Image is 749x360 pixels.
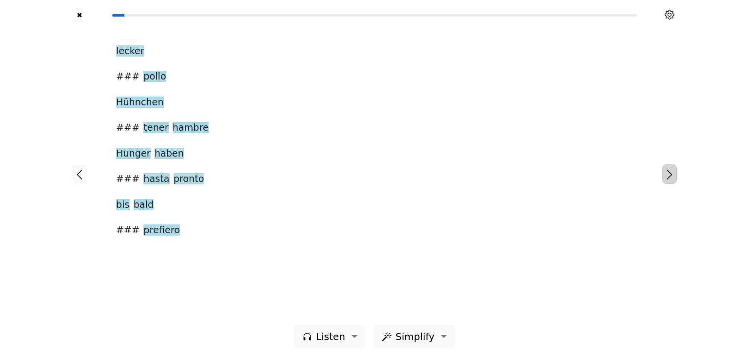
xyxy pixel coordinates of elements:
[143,122,168,134] span: tener
[76,8,84,23] button: ✖
[174,173,204,185] span: pronto
[374,325,455,348] button: Simplify
[395,329,434,344] span: Simplify
[143,224,180,237] span: prefiero
[294,325,366,348] button: Listen
[116,173,139,185] span: ###
[173,122,209,134] span: hambre
[143,71,166,83] span: pollo
[116,148,151,160] span: Hunger
[155,148,184,160] span: haben
[116,122,139,134] span: ###
[316,329,345,344] span: Listen
[143,173,169,185] span: hasta
[116,71,139,83] span: ###
[134,199,154,211] span: bald
[116,45,144,58] span: lecker
[116,97,164,109] span: Hühnchen
[116,224,139,237] span: ###
[116,199,130,211] span: bis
